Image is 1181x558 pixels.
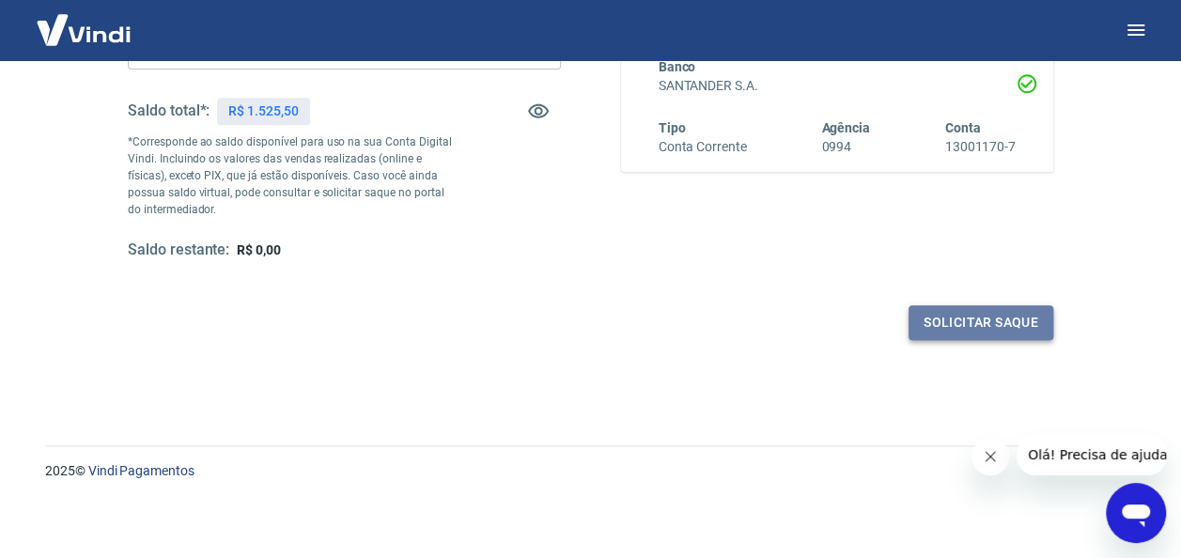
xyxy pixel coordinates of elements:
[1106,483,1166,543] iframe: Botão para abrir a janela de mensagens
[659,76,1017,96] h6: SANTANDER S.A.
[944,120,980,135] span: Conta
[45,461,1136,481] p: 2025 ©
[128,240,229,260] h5: Saldo restante:
[971,438,1009,475] iframe: Fechar mensagem
[11,13,158,28] span: Olá! Precisa de ajuda?
[659,137,747,157] h6: Conta Corrente
[237,242,281,257] span: R$ 0,00
[659,59,696,74] span: Banco
[1017,434,1166,475] iframe: Mensagem da empresa
[228,101,298,121] p: R$ 1.525,50
[23,1,145,58] img: Vindi
[821,137,870,157] h6: 0994
[128,101,210,120] h5: Saldo total*:
[944,137,1016,157] h6: 13001170-7
[88,463,194,478] a: Vindi Pagamentos
[659,120,686,135] span: Tipo
[909,305,1053,340] button: Solicitar saque
[821,120,870,135] span: Agência
[128,133,452,218] p: *Corresponde ao saldo disponível para uso na sua Conta Digital Vindi. Incluindo os valores das ve...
